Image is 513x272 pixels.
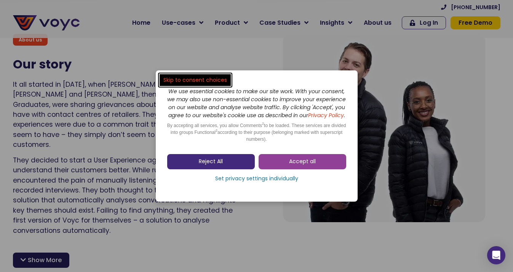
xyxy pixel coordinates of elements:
span: Set privacy settings individually [215,175,298,183]
a: Set privacy settings individually [167,173,346,185]
span: Accept all [289,158,316,165]
sup: 2 [262,122,264,126]
a: Accept all [259,154,346,169]
i: We use essential cookies to make our site work. With your consent, we may also use non-essential ... [167,87,346,119]
sup: 2 [216,129,217,132]
a: Privacy Policy [308,111,344,119]
a: Reject All [167,154,255,169]
a: Skip to consent choices [160,74,231,86]
span: Reject All [199,158,223,165]
span: By accepting all services, you allow Comments to be loaded. These services are divided into group... [167,123,346,142]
